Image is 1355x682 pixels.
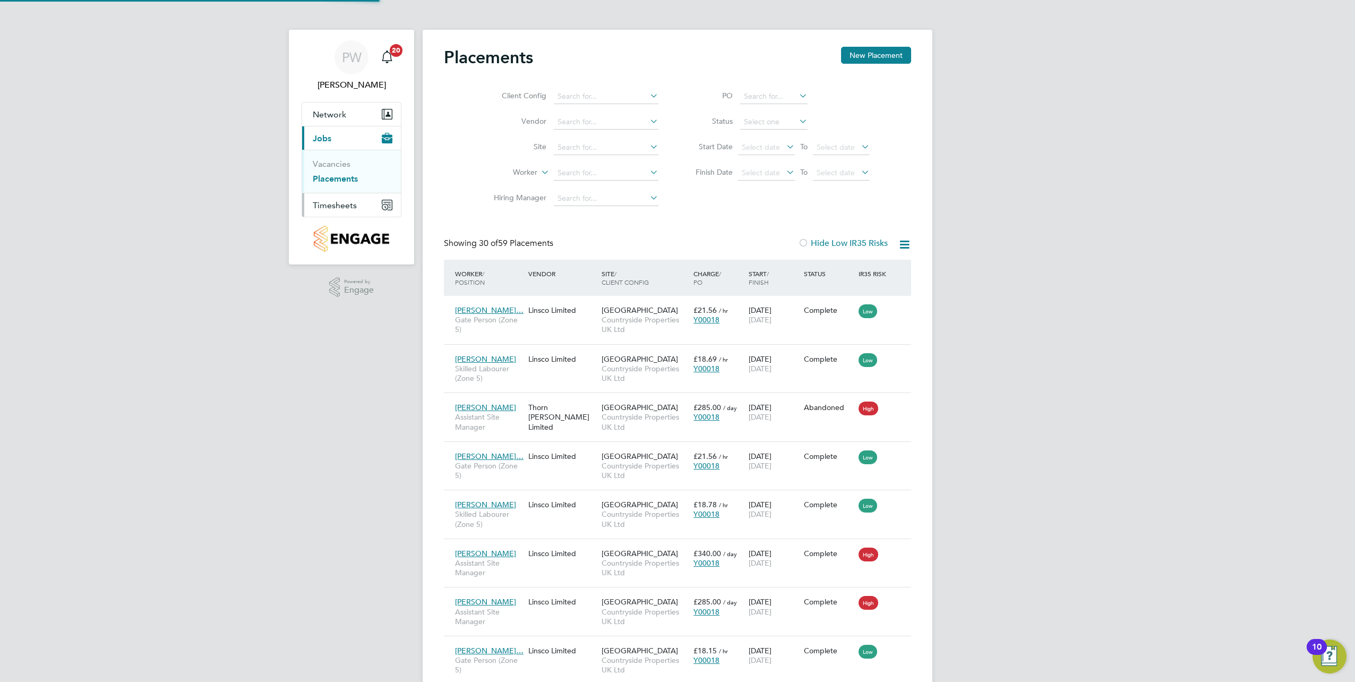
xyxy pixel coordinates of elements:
div: Linsco Limited [526,592,599,612]
span: / Client Config [602,269,649,286]
div: Complete [804,597,854,607]
div: Complete [804,451,854,461]
input: Search for... [554,115,658,130]
span: 30 of [479,238,498,249]
span: £340.00 [693,549,721,558]
span: £21.56 [693,451,717,461]
span: Select date [817,142,855,152]
span: / Finish [749,269,769,286]
span: Low [859,645,877,659]
a: Powered byEngage [329,277,374,297]
label: Vendor [485,116,546,126]
span: [DATE] [749,461,771,471]
span: [GEOGRAPHIC_DATA] [602,305,678,315]
div: 10 [1312,647,1322,661]
span: Skilled Labourer (Zone 5) [455,364,523,383]
div: [DATE] [746,495,801,524]
span: [GEOGRAPHIC_DATA] [602,646,678,655]
span: Select date [742,168,780,177]
span: [DATE] [749,655,771,665]
span: / hr [719,453,728,461]
div: Complete [804,354,854,364]
a: [PERSON_NAME]Skilled Labourer (Zone 5)Linsco Limited[GEOGRAPHIC_DATA]Countryside Properties UK Lt... [452,348,911,357]
div: Thorn [PERSON_NAME] Limited [526,397,599,437]
input: Search for... [554,166,658,181]
div: Linsco Limited [526,495,599,515]
span: [DATE] [749,607,771,617]
span: Y00018 [693,607,719,617]
span: [PERSON_NAME] [455,354,516,364]
div: Complete [804,549,854,558]
span: / day [723,550,737,558]
span: Y00018 [693,558,719,568]
h2: Placements [444,47,533,68]
span: / PO [693,269,721,286]
span: Low [859,450,877,464]
div: Complete [804,500,854,509]
div: Vendor [526,264,599,283]
div: [DATE] [746,543,801,573]
div: [DATE] [746,300,801,330]
span: Y00018 [693,509,719,519]
div: Linsco Limited [526,300,599,320]
div: Status [801,264,856,283]
div: Complete [804,646,854,655]
span: [DATE] [749,315,771,325]
span: High [859,548,878,561]
div: Start [746,264,801,292]
span: Y00018 [693,364,719,373]
span: High [859,596,878,610]
label: Hide Low IR35 Risks [798,238,888,249]
span: £18.78 [693,500,717,509]
span: [GEOGRAPHIC_DATA] [602,549,678,558]
div: Complete [804,305,854,315]
div: [DATE] [746,641,801,670]
label: PO [685,91,733,100]
div: [DATE] [746,446,801,476]
span: To [797,140,811,154]
button: Open Resource Center, 10 new notifications [1313,640,1347,674]
label: Hiring Manager [485,193,546,202]
span: £18.15 [693,646,717,655]
span: [PERSON_NAME] [455,500,516,509]
span: [PERSON_NAME]… [455,646,524,655]
span: £285.00 [693,597,721,607]
button: Jobs [302,126,401,150]
span: Y00018 [693,315,719,325]
a: Vacancies [313,159,350,169]
span: Gate Person (Zone 5) [455,461,523,480]
div: Jobs [302,150,401,193]
span: Select date [742,142,780,152]
a: [PERSON_NAME]Skilled Labourer (Zone 5)Linsco Limited[GEOGRAPHIC_DATA]Countryside Properties UK Lt... [452,494,911,503]
a: 20 [376,40,398,74]
span: Select date [817,168,855,177]
span: / day [723,404,737,412]
input: Search for... [554,191,658,206]
span: Countryside Properties UK Ltd [602,364,688,383]
span: / day [723,598,737,606]
span: / hr [719,501,728,509]
a: Placements [313,174,358,184]
span: [DATE] [749,558,771,568]
span: Engage [344,286,374,295]
span: 59 Placements [479,238,553,249]
a: [PERSON_NAME]Assistant Site ManagerLinsco Limited[GEOGRAPHIC_DATA]Countryside Properties UK Ltd£3... [452,543,911,552]
span: Phil Woodhouse [302,79,401,91]
span: / hr [719,355,728,363]
label: Status [685,116,733,126]
span: [PERSON_NAME]… [455,305,524,315]
span: Countryside Properties UK Ltd [602,315,688,334]
label: Start Date [685,142,733,151]
span: Countryside Properties UK Ltd [602,655,688,675]
button: Network [302,103,401,126]
span: PW [342,50,362,64]
span: / hr [719,306,728,314]
span: Assistant Site Manager [455,558,523,577]
label: Client Config [485,91,546,100]
a: [PERSON_NAME]…Gate Person (Zone 5)Linsco Limited[GEOGRAPHIC_DATA]Countryside Properties UK Ltd£21... [452,300,911,309]
span: Countryside Properties UK Ltd [602,412,688,431]
div: [DATE] [746,397,801,427]
span: [PERSON_NAME]… [455,451,524,461]
nav: Main navigation [289,30,414,265]
span: Countryside Properties UK Ltd [602,607,688,626]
